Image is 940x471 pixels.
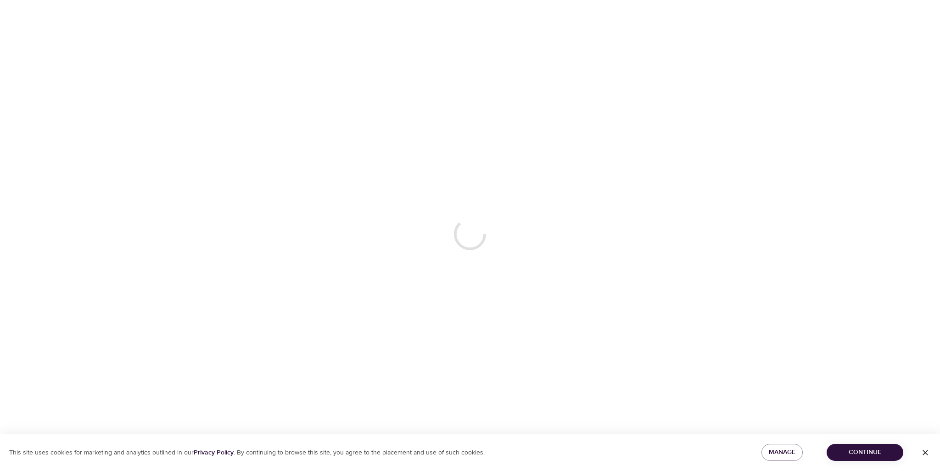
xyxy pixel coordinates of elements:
a: Privacy Policy [194,449,234,457]
button: Manage [761,444,803,461]
span: Manage [769,447,795,458]
span: Continue [834,447,896,458]
button: Continue [827,444,903,461]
